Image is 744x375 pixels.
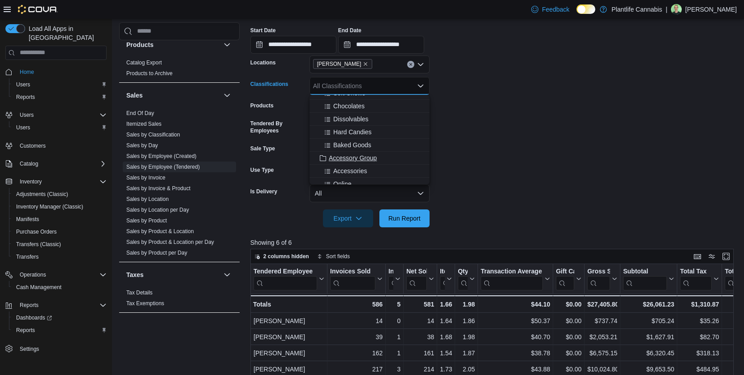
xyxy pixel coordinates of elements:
[333,141,371,149] span: Baked Goods
[9,226,110,238] button: Purchase Orders
[417,61,424,68] button: Open list of options
[556,299,581,310] div: $0.00
[338,27,361,34] label: End Date
[481,332,550,342] div: $40.70
[13,226,60,237] a: Purchase Orders
[13,122,107,133] span: Users
[692,251,703,262] button: Keyboard shortcuts
[623,315,674,326] div: $705.24
[222,39,232,50] button: Products
[9,311,110,324] a: Dashboards
[13,201,107,212] span: Inventory Manager (Classic)
[9,200,110,213] button: Inventory Manager (Classic)
[671,4,682,15] div: Nolan Carter
[20,142,46,149] span: Customers
[323,209,373,227] button: Export
[542,5,569,14] span: Feedback
[317,60,361,68] span: [PERSON_NAME]
[556,267,581,290] button: Gift Cards
[20,178,42,185] span: Inventory
[330,299,383,310] div: 586
[333,179,351,188] span: Online
[126,290,153,296] a: Tax Details
[9,281,110,294] button: Cash Management
[587,332,617,342] div: $2,053.21
[16,66,107,77] span: Home
[680,315,719,326] div: $35.26
[16,300,107,311] span: Reports
[126,206,189,213] span: Sales by Location per Day
[330,332,383,342] div: 39
[126,91,220,100] button: Sales
[406,267,434,290] button: Net Sold
[126,163,200,170] span: Sales by Employee (Tendered)
[623,299,674,310] div: $26,061.23
[310,100,430,113] button: Chocolates
[587,364,617,375] div: $10,024.80
[16,253,39,260] span: Transfers
[25,24,107,42] span: Load All Apps in [GEOGRAPHIC_DATA]
[623,267,674,290] button: Subtotal
[126,110,154,116] a: End Of Day
[556,332,581,342] div: $0.00
[126,120,162,128] span: Itemized Sales
[16,141,49,151] a: Customers
[126,217,167,224] a: Sales by Product
[222,90,232,101] button: Sales
[685,4,737,15] p: [PERSON_NAME]
[254,332,324,342] div: [PERSON_NAME]
[2,65,110,78] button: Home
[528,0,573,18] a: Feedback
[126,239,214,246] span: Sales by Product & Location per Day
[481,267,550,290] button: Transaction Average
[250,59,276,66] label: Locations
[16,191,68,198] span: Adjustments (Classic)
[310,165,430,178] button: Accessories
[250,120,306,134] label: Tendered By Employees
[330,267,383,290] button: Invoices Sold
[440,364,452,375] div: 1.73
[254,267,324,290] button: Tendered Employee
[250,27,276,34] label: Start Date
[623,332,674,342] div: $1,627.91
[250,166,274,174] label: Use Type
[16,176,107,187] span: Inventory
[126,40,220,49] button: Products
[481,364,550,375] div: $43.88
[20,111,34,119] span: Users
[333,166,367,175] span: Accessories
[250,188,277,195] label: Is Delivery
[587,267,610,290] div: Gross Sales
[440,267,445,276] div: Items Per Transaction
[126,142,158,149] a: Sales by Day
[119,287,240,312] div: Taxes
[458,315,475,326] div: 1.86
[333,128,372,136] span: Hard Candies
[556,315,581,326] div: $0.00
[458,332,475,342] div: 1.98
[556,348,581,358] div: $0.00
[388,332,400,342] div: 1
[706,251,717,262] button: Display options
[126,289,153,296] span: Tax Details
[16,269,50,280] button: Operations
[126,174,165,181] span: Sales by Invoice
[2,109,110,121] button: Users
[406,315,434,326] div: 14
[16,67,38,77] a: Home
[440,299,452,310] div: 1.66
[680,299,719,310] div: $1,310.87
[458,267,468,290] div: Qty Per Transaction
[13,325,39,336] a: Reports
[13,251,42,262] a: Transfers
[126,40,154,49] h3: Products
[2,299,110,311] button: Reports
[680,332,719,342] div: $82.70
[440,315,452,326] div: 1.64
[251,251,313,262] button: 2 columns hidden
[406,267,427,276] div: Net Sold
[13,282,65,293] a: Cash Management
[9,121,110,134] button: Users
